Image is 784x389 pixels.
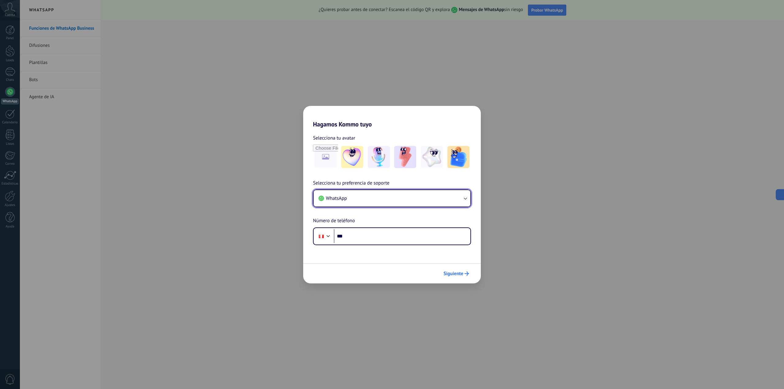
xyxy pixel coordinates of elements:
h2: Hagamos Kommo tuyo [303,106,481,128]
span: Selecciona tu avatar [313,134,355,142]
img: -3.jpeg [394,146,416,168]
img: -2.jpeg [368,146,390,168]
span: Número de teléfono [313,217,355,225]
span: Siguiente [443,271,463,276]
button: WhatsApp [314,190,470,207]
img: -1.jpeg [341,146,363,168]
img: -4.jpeg [421,146,443,168]
span: WhatsApp [326,195,347,201]
button: Siguiente [441,268,472,279]
span: Selecciona tu preferencia de soporte [313,179,390,187]
div: Peru: + 51 [315,230,327,243]
img: -5.jpeg [447,146,469,168]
